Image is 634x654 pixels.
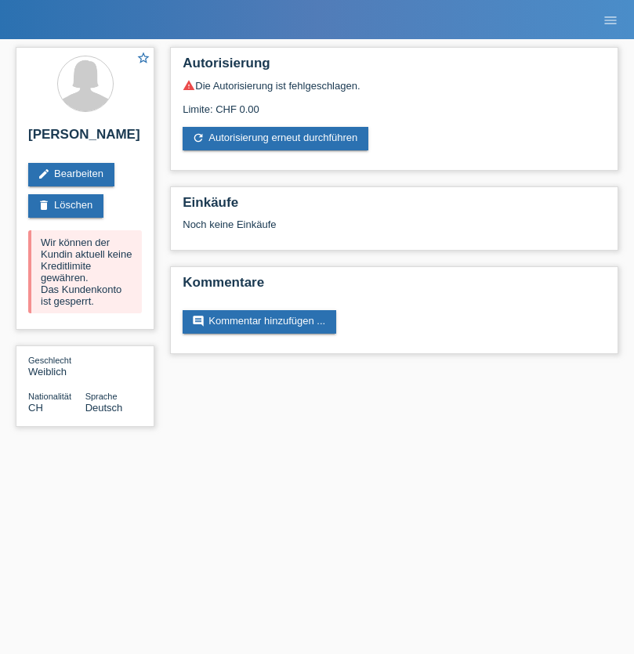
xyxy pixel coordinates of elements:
span: Deutsch [85,402,123,414]
span: Nationalität [28,392,71,401]
i: warning [183,79,195,92]
span: Schweiz [28,402,43,414]
a: refreshAutorisierung erneut durchführen [183,127,368,150]
div: Limite: CHF 0.00 [183,92,606,115]
span: Geschlecht [28,356,71,365]
div: Weiblich [28,354,85,378]
i: star_border [136,51,150,65]
a: star_border [136,51,150,67]
a: menu [595,15,626,24]
a: commentKommentar hinzufügen ... [183,310,336,334]
h2: Autorisierung [183,56,606,79]
div: Wir können der Kundin aktuell keine Kreditlimite gewähren. Das Kundenkonto ist gesperrt. [28,230,142,313]
i: menu [603,13,618,28]
div: Noch keine Einkäufe [183,219,606,242]
i: refresh [192,132,205,144]
i: edit [38,168,50,180]
span: Sprache [85,392,118,401]
h2: Kommentare [183,275,606,298]
a: editBearbeiten [28,163,114,186]
div: Die Autorisierung ist fehlgeschlagen. [183,79,606,92]
h2: [PERSON_NAME] [28,127,142,150]
i: comment [192,315,205,327]
h2: Einkäufe [183,195,606,219]
i: delete [38,199,50,211]
a: deleteLöschen [28,194,103,218]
